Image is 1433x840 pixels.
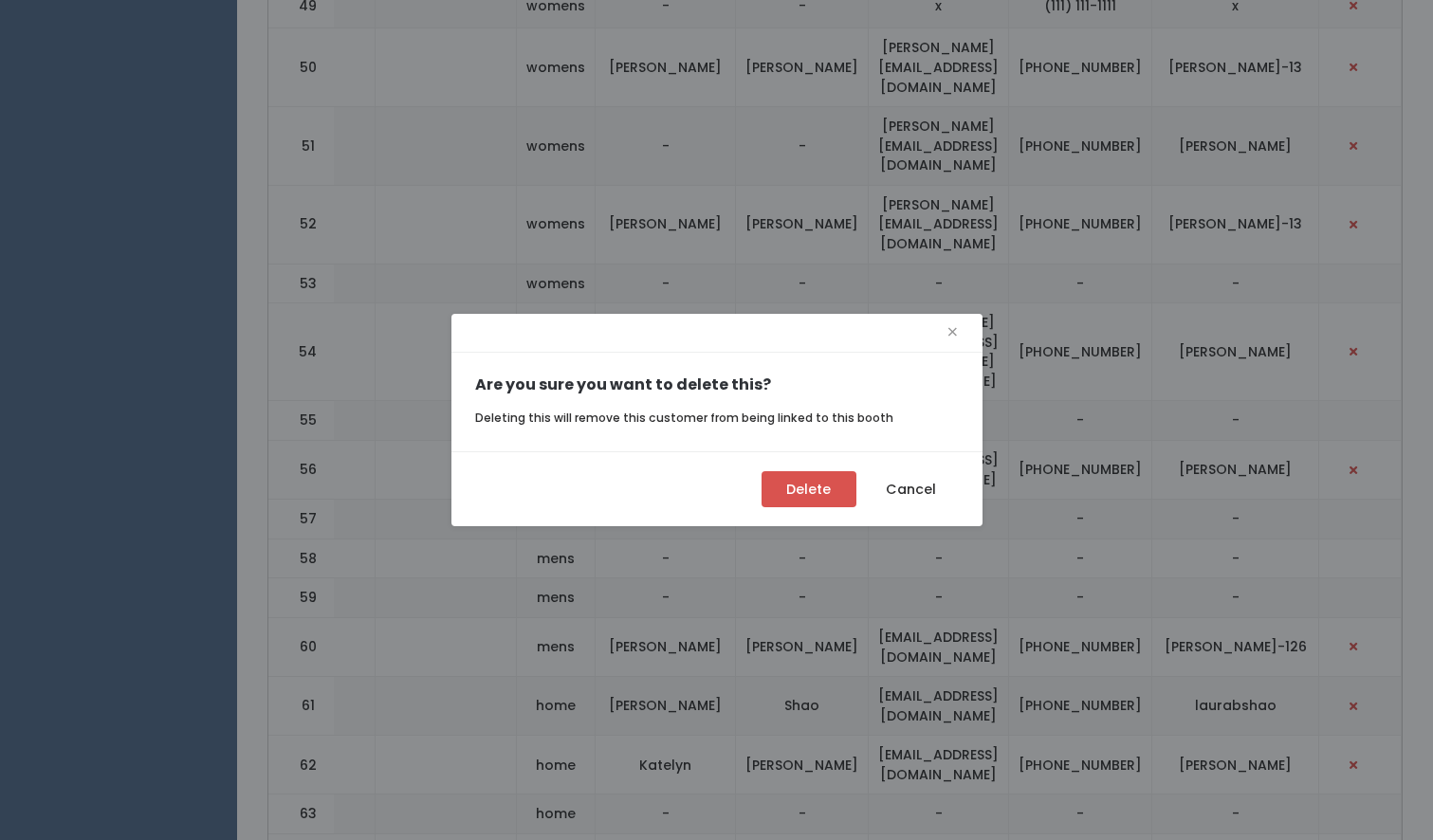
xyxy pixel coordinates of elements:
[946,318,959,347] span: ×
[864,471,959,507] button: Cancel
[475,376,959,393] h5: Are you sure you want to delete this?
[475,410,893,426] small: Deleting this will remove this customer from being linked to this booth
[762,471,856,507] button: Delete
[946,318,959,348] button: Close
